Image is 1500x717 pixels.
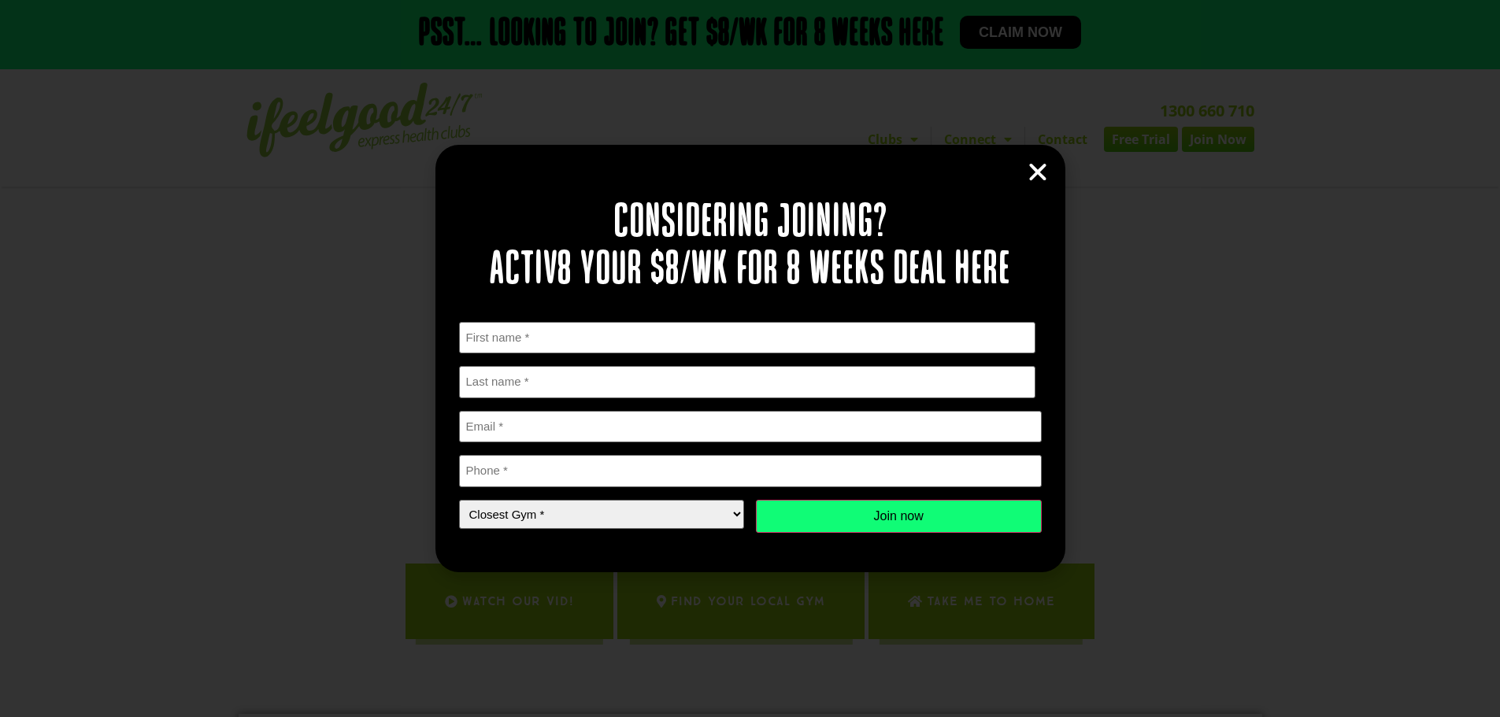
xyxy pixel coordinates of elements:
[1026,161,1050,184] a: Close
[459,200,1042,294] h2: Considering joining? Activ8 your $8/wk for 8 weeks deal here
[459,366,1036,398] input: Last name *
[459,322,1036,354] input: First name *
[459,411,1042,443] input: Email *
[459,455,1042,487] input: Phone *
[756,500,1042,533] input: Join now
